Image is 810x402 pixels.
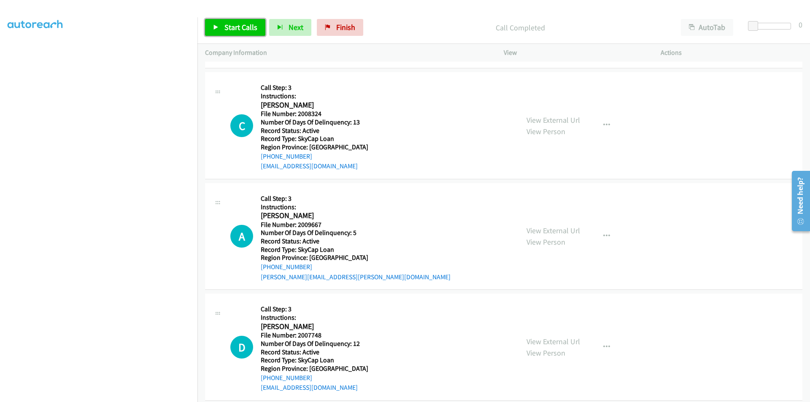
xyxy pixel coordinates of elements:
h5: Number Of Days Of Delinquency: 5 [261,229,451,237]
a: View Person [526,127,565,136]
a: View External Url [526,226,580,235]
h5: Record Status: Active [261,237,451,246]
h5: Number Of Days Of Delinquency: 13 [261,118,368,127]
a: [EMAIL_ADDRESS][DOMAIN_NAME] [261,383,358,391]
h5: Region Province: [GEOGRAPHIC_DATA] [261,143,368,151]
button: AutoTab [681,19,733,36]
a: [PHONE_NUMBER] [261,263,312,271]
h5: Region Province: [GEOGRAPHIC_DATA] [261,364,368,373]
a: Start Calls [205,19,265,36]
h2: [PERSON_NAME] [261,211,451,221]
h5: Instructions: [261,203,451,211]
h5: Region Province: [GEOGRAPHIC_DATA] [261,254,451,262]
button: Next [269,19,311,36]
h5: Record Status: Active [261,348,368,356]
div: The call is yet to be attempted [230,225,253,248]
a: [EMAIL_ADDRESS][DOMAIN_NAME] [261,162,358,170]
h5: Record Type: SkyCap Loan [261,135,368,143]
div: Delay between calls (in seconds) [752,23,791,30]
div: The call is yet to be attempted [230,114,253,137]
h2: [PERSON_NAME] [261,100,368,110]
h1: C [230,114,253,137]
a: View Person [526,237,565,247]
iframe: Resource Center [786,167,810,235]
h1: D [230,336,253,359]
h1: A [230,225,253,248]
h2: [PERSON_NAME] [261,322,368,332]
a: Finish [317,19,363,36]
p: View [504,48,645,58]
a: [PHONE_NUMBER] [261,374,312,382]
h5: Number Of Days Of Delinquency: 12 [261,340,368,348]
div: 0 [799,19,802,30]
h5: Record Type: SkyCap Loan [261,246,451,254]
span: Finish [336,22,355,32]
h5: File Number: 2008324 [261,110,368,118]
a: View External Url [526,115,580,125]
h5: File Number: 2007748 [261,331,368,340]
h5: Record Status: Active [261,127,368,135]
p: Call Completed [375,22,666,33]
p: Actions [661,48,802,58]
p: Company Information [205,48,489,58]
h5: Record Type: SkyCap Loan [261,356,368,364]
a: View Person [526,348,565,358]
h5: Call Step: 3 [261,84,368,92]
div: The call is yet to be attempted [230,336,253,359]
a: View External Url [526,337,580,346]
a: [PERSON_NAME][EMAIL_ADDRESS][PERSON_NAME][DOMAIN_NAME] [261,273,451,281]
span: Next [289,22,303,32]
a: [PHONE_NUMBER] [261,152,312,160]
h5: File Number: 2009667 [261,221,451,229]
h5: Instructions: [261,313,368,322]
h5: Instructions: [261,92,368,100]
h5: Call Step: 3 [261,194,451,203]
h5: Call Step: 3 [261,305,368,313]
span: Start Calls [224,22,257,32]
